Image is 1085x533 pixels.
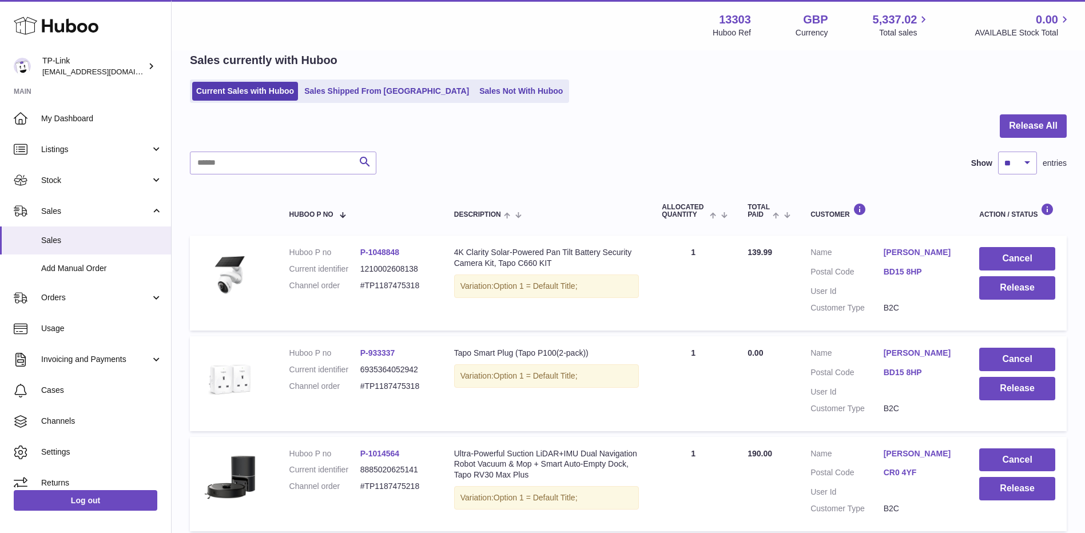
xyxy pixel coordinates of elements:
[810,387,884,397] dt: User Id
[884,403,957,414] dd: B2C
[41,144,150,155] span: Listings
[810,247,884,261] dt: Name
[979,377,1055,400] button: Release
[41,323,162,334] span: Usage
[289,280,360,291] dt: Channel order
[360,364,431,375] dd: 6935364052942
[454,486,639,510] div: Variation:
[971,158,992,169] label: Show
[650,336,736,431] td: 1
[42,55,145,77] div: TP-Link
[192,82,298,101] a: Current Sales with Huboo
[979,448,1055,472] button: Cancel
[873,12,931,38] a: 5,337.02 Total sales
[289,448,360,459] dt: Huboo P no
[289,211,333,218] span: Huboo P no
[810,348,884,361] dt: Name
[454,448,639,481] div: Ultra-Powerful Suction LiDAR+IMU Dual Navigation Robot Vacuum & Mop + Smart Auto-Empty Dock, Tapo...
[289,481,360,492] dt: Channel order
[884,367,957,378] a: BD15 8HP
[879,27,930,38] span: Total sales
[41,206,150,217] span: Sales
[719,12,751,27] strong: 13303
[803,12,828,27] strong: GBP
[41,478,162,488] span: Returns
[1043,158,1067,169] span: entries
[884,348,957,359] a: [PERSON_NAME]
[494,371,578,380] span: Option 1 = Default Title;
[42,67,168,76] span: [EMAIL_ADDRESS][DOMAIN_NAME]
[810,303,884,313] dt: Customer Type
[360,280,431,291] dd: #TP1187475318
[810,266,884,280] dt: Postal Code
[884,303,957,313] dd: B2C
[201,348,259,405] img: Tapo_P100_2pack_1000-1000px__UK__large_1587883115088x_fa54861f-8efc-4898-a8e6-7436161c49a6.jpg
[650,236,736,331] td: 1
[360,248,400,257] a: P-1048848
[201,247,259,304] img: Tapo_C660_KIT_EU_1.0_overview_01_large_20250408025139g.jpg
[41,292,150,303] span: Orders
[810,503,884,514] dt: Customer Type
[796,27,828,38] div: Currency
[975,12,1071,38] a: 0.00 AVAILABLE Stock Total
[41,447,162,458] span: Settings
[289,264,360,275] dt: Current identifier
[748,449,772,458] span: 190.00
[454,247,639,269] div: 4K Clarity Solar-Powered Pan Tilt Battery Security Camera Kit, Tapo C660 KIT
[300,82,473,101] a: Sales Shipped From [GEOGRAPHIC_DATA]
[289,381,360,392] dt: Channel order
[360,381,431,392] dd: #TP1187475318
[884,448,957,459] a: [PERSON_NAME]
[810,448,884,462] dt: Name
[41,354,150,365] span: Invoicing and Payments
[454,364,639,388] div: Variation:
[979,203,1055,218] div: Action / Status
[41,416,162,427] span: Channels
[810,286,884,297] dt: User Id
[494,493,578,502] span: Option 1 = Default Title;
[289,464,360,475] dt: Current identifier
[1036,12,1058,27] span: 0.00
[201,448,259,506] img: 01_large_20240808023803n.jpg
[810,487,884,498] dt: User Id
[748,348,763,357] span: 0.00
[1000,114,1067,138] button: Release All
[713,27,751,38] div: Huboo Ref
[14,58,31,75] img: gaby.chen@tp-link.com
[41,113,162,124] span: My Dashboard
[748,204,770,218] span: Total paid
[662,204,706,218] span: ALLOCATED Quantity
[360,449,400,458] a: P-1014564
[873,12,917,27] span: 5,337.02
[475,82,567,101] a: Sales Not With Huboo
[41,385,162,396] span: Cases
[810,367,884,381] dt: Postal Code
[979,477,1055,500] button: Release
[884,503,957,514] dd: B2C
[979,348,1055,371] button: Cancel
[14,490,157,511] a: Log out
[810,467,884,481] dt: Postal Code
[884,266,957,277] a: BD15 8HP
[454,211,501,218] span: Description
[289,247,360,258] dt: Huboo P no
[979,247,1055,271] button: Cancel
[360,481,431,492] dd: #TP1187475218
[975,27,1071,38] span: AVAILABLE Stock Total
[454,275,639,298] div: Variation:
[454,348,639,359] div: Tapo Smart Plug (Tapo P100(2-pack))
[360,264,431,275] dd: 1210002608138
[650,437,736,532] td: 1
[360,464,431,475] dd: 8885020625141
[360,348,395,357] a: P-933337
[289,348,360,359] dt: Huboo P no
[810,403,884,414] dt: Customer Type
[41,263,162,274] span: Add Manual Order
[810,203,956,218] div: Customer
[289,364,360,375] dt: Current identifier
[41,175,150,186] span: Stock
[748,248,772,257] span: 139.99
[190,53,337,68] h2: Sales currently with Huboo
[41,235,162,246] span: Sales
[884,467,957,478] a: CR0 4YF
